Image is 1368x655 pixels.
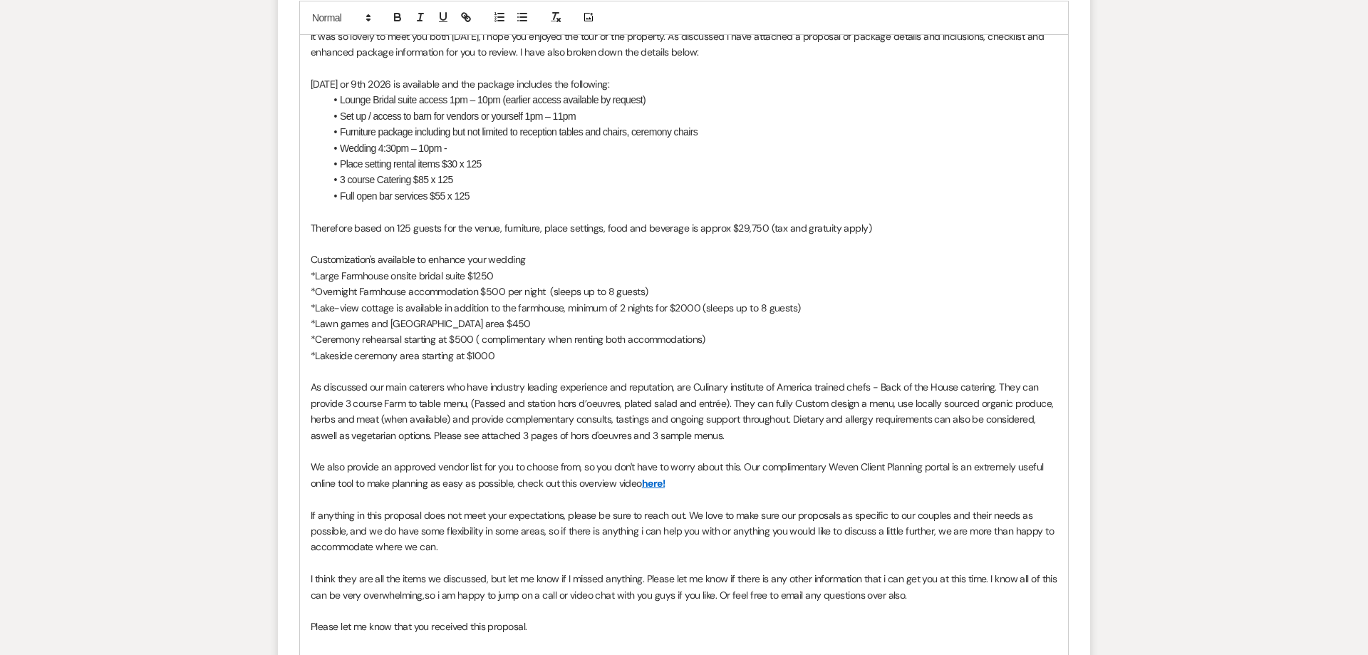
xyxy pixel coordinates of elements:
li: Place setting rental items $30 x 125 [325,156,1057,172]
a: here! [642,477,665,490]
p: Please let me know that you received this proposal. [311,619,1057,634]
p: *Lawn games and [GEOGRAPHIC_DATA] area $450 [311,316,1057,331]
p: [DATE] or 9th 2026 is available and the package includes the following: [311,76,1057,92]
p: *Ceremony rehearsal starting at $500 ( complimentary when renting both accommodations) [311,331,1057,347]
p: As discussed our main caterers who have industry leading experience and reputation, are Culinary ... [311,379,1057,443]
li: 3 course Catering $85 x 125 [325,172,1057,187]
li: Lounge Bridal suite access 1pm – 10pm (earlier access available by request) [325,92,1057,108]
li: Full open bar services $55 x 125 [325,188,1057,204]
p: If anything in this proposal does not meet your expectations, please be sure to reach out. We lov... [311,507,1057,555]
li: Furniture package including but not limited to reception tables and chairs, ceremony chairs [325,124,1057,140]
p: *Large Farmhouse onsite bridal suite $1250 [311,268,1057,284]
p: *Lakeside ceremony area starting at $1000 [311,348,1057,363]
p: *Lake-view cottage is available in addition to the farmhouse, minimum of 2 nights for $2000 (slee... [311,300,1057,316]
p: *Overnight Farmhouse accommodation $500 per night (sleeps up to 8 guests) [311,284,1057,299]
li: Set up / access to barn for vendors or yourself 1pm – 11pm [325,108,1057,124]
p: It was so lovely to meet you both [DATE], I hope you enjoyed the tour of the property. As discuss... [311,29,1057,61]
p: I think they are all the items we discussed, but let me know if I missed anything. Please let me ... [311,571,1057,603]
li: Wedding 4:30pm – 10pm - [325,140,1057,156]
p: Therefore based on 125 guests for the venue, furniture, place settings, food and beverage is appr... [311,220,1057,236]
p: Customization's available to enhance your wedding [311,252,1057,267]
p: We also provide an approved vendor list for you to choose from, so you don't have to worry about ... [311,459,1057,491]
